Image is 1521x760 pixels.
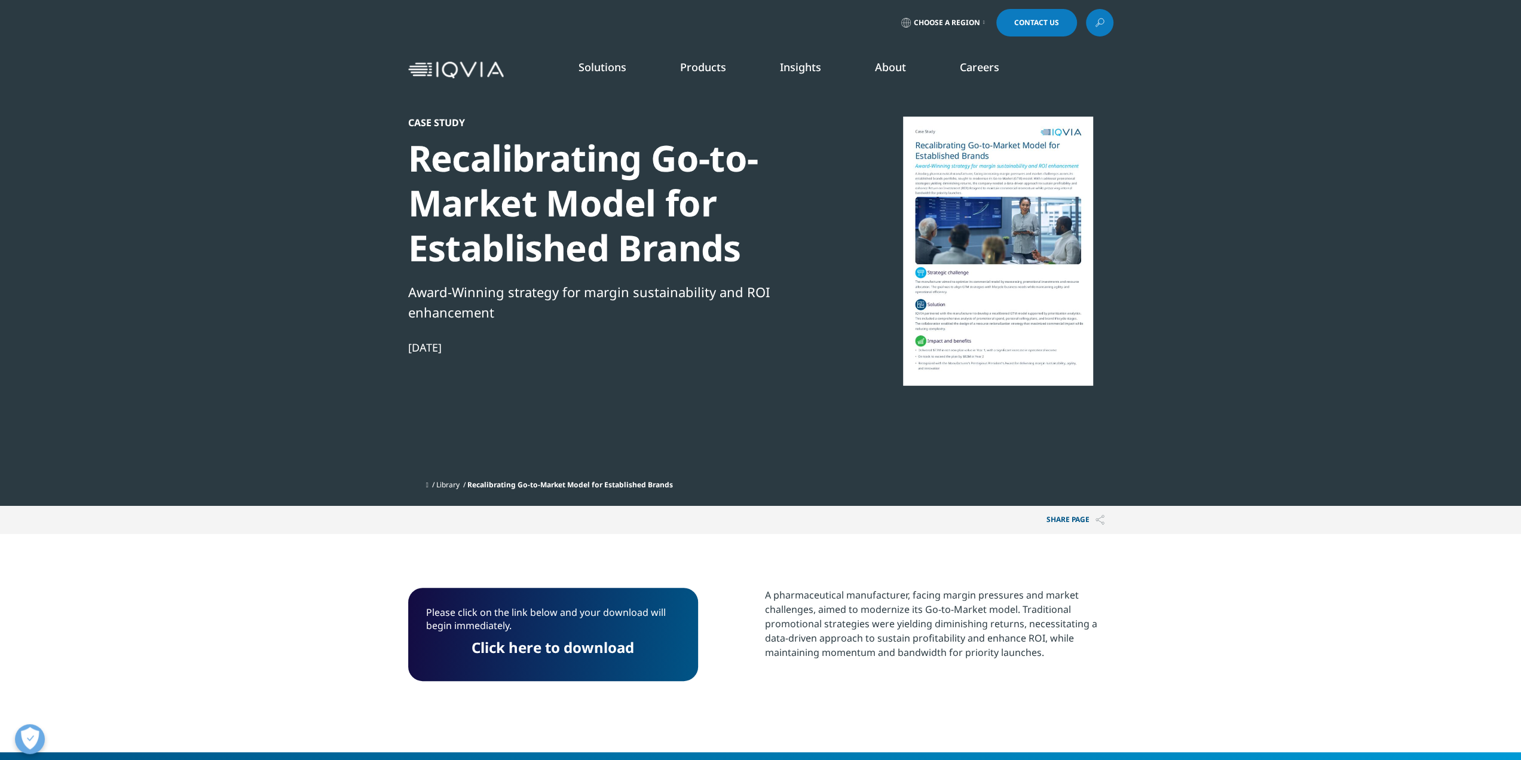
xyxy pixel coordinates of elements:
a: Click here to download [472,637,634,657]
a: About [875,60,906,74]
nav: Primary [509,42,1113,98]
button: Share PAGEShare PAGE [1038,506,1113,534]
img: IQVIA Healthcare Information Technology and Pharma Clinical Research Company [408,62,504,79]
p: Please click on the link below and your download will begin immediately. [426,606,680,641]
button: Open Preferences [15,724,45,754]
div: Case Study [408,117,818,129]
p: Share PAGE [1038,506,1113,534]
div: Recalibrating Go-to-Market Model for Established Brands [408,136,818,270]
span: Recalibrating Go-to-Market Model for Established Brands [467,480,673,490]
img: Share PAGE [1095,515,1104,525]
span: Contact Us [1014,19,1059,26]
a: Contact Us [996,9,1077,36]
div: [DATE] [408,340,818,355]
a: Insights [780,60,821,74]
a: Products [680,60,726,74]
a: Solutions [579,60,626,74]
span: Choose a Region [914,18,980,28]
a: Library [436,480,460,490]
p: A pharmaceutical manufacturer, facing margin pressures and market challenges, aimed to modernize ... [765,588,1113,669]
a: Careers [960,60,999,74]
div: Award-Winning strategy for margin sustainability and ROI enhancement [408,282,818,322]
